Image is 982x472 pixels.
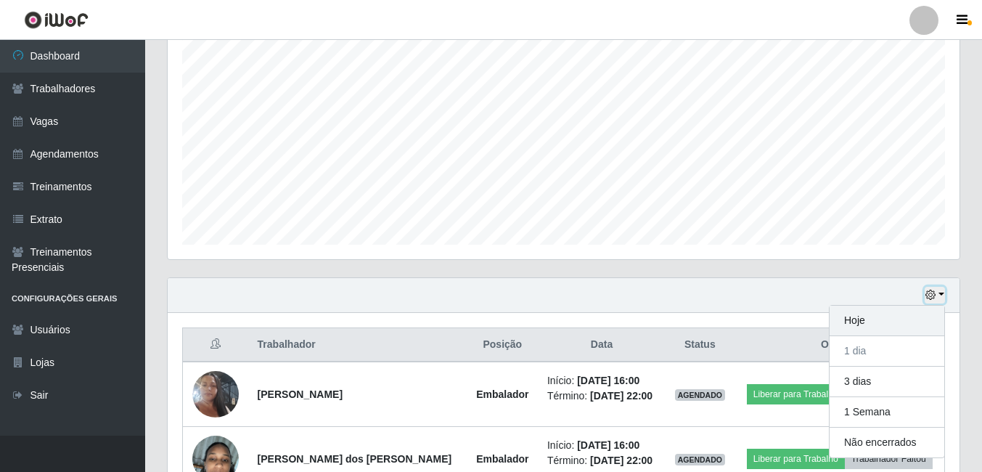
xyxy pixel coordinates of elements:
[467,328,539,362] th: Posição
[675,389,726,401] span: AGENDADO
[830,336,944,367] button: 1 dia
[577,375,639,386] time: [DATE] 16:00
[476,388,528,400] strong: Embalador
[830,367,944,397] button: 3 dias
[547,373,656,388] li: Início:
[577,439,639,451] time: [DATE] 16:00
[735,328,945,362] th: Opções
[539,328,665,362] th: Data
[24,11,89,29] img: CoreUI Logo
[747,449,845,469] button: Liberar para Trabalho
[249,328,467,362] th: Trabalhador
[747,384,845,404] button: Liberar para Trabalho
[476,453,528,465] strong: Embalador
[845,449,933,469] button: Trabalhador Faltou
[590,455,652,466] time: [DATE] 22:00
[675,454,726,465] span: AGENDADO
[192,353,239,436] img: 1750278821338.jpeg
[665,328,735,362] th: Status
[258,388,343,400] strong: [PERSON_NAME]
[830,306,944,336] button: Hoje
[830,428,944,457] button: Não encerrados
[830,397,944,428] button: 1 Semana
[547,388,656,404] li: Término:
[590,390,652,402] time: [DATE] 22:00
[258,453,452,465] strong: [PERSON_NAME] dos [PERSON_NAME]
[547,453,656,468] li: Término:
[547,438,656,453] li: Início:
